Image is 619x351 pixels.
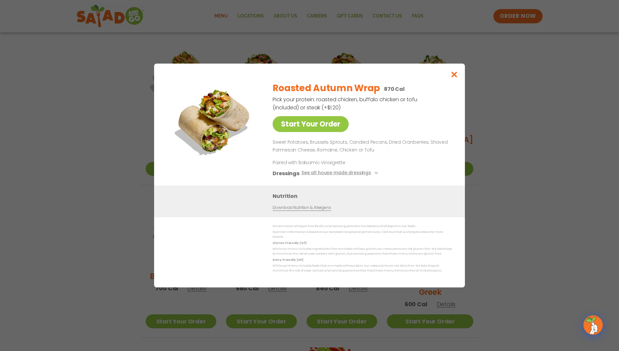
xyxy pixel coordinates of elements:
h2: Roasted Autumn Wrap [273,81,380,95]
p: Pick your protein: roasted chicken, buffalo chicken or tofu (included) or steak (+$1.20) [273,95,418,112]
h3: Dressings [273,169,299,177]
p: We are not an allergen free facility and cannot guarantee the absence of allergens in our foods. [273,224,452,229]
p: Nutrition information is based on our standard recipes and portion sizes. Click Nutrition & Aller... [273,230,452,240]
a: Start Your Order [273,116,349,132]
strong: Gluten Friendly (GF) [273,241,306,245]
p: Sweet Potatoes, Brussels Sprouts, Candied Pecans, Dried Cranberries, Shaved Parmesan Cheese, Roma... [273,139,449,154]
h3: Nutrition [273,192,455,200]
button: Close modal [444,64,465,85]
strong: Dairy Friendly (DF) [273,258,303,262]
button: See all house made dressings [301,169,380,177]
img: wpChatIcon [584,316,602,334]
a: Download Nutrition & Allergens [273,205,331,211]
img: Featured product photo for Roasted Autumn Wrap [169,77,259,167]
p: 870 Cal [384,85,405,93]
p: Paired with Balsamic Vinaigrette [273,159,392,166]
p: While our menu includes foods that are made without dairy, our restaurants are not dairy free. We... [273,263,452,273]
p: While our menu includes ingredients that are made without gluten, our restaurants are not gluten ... [273,247,452,257]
